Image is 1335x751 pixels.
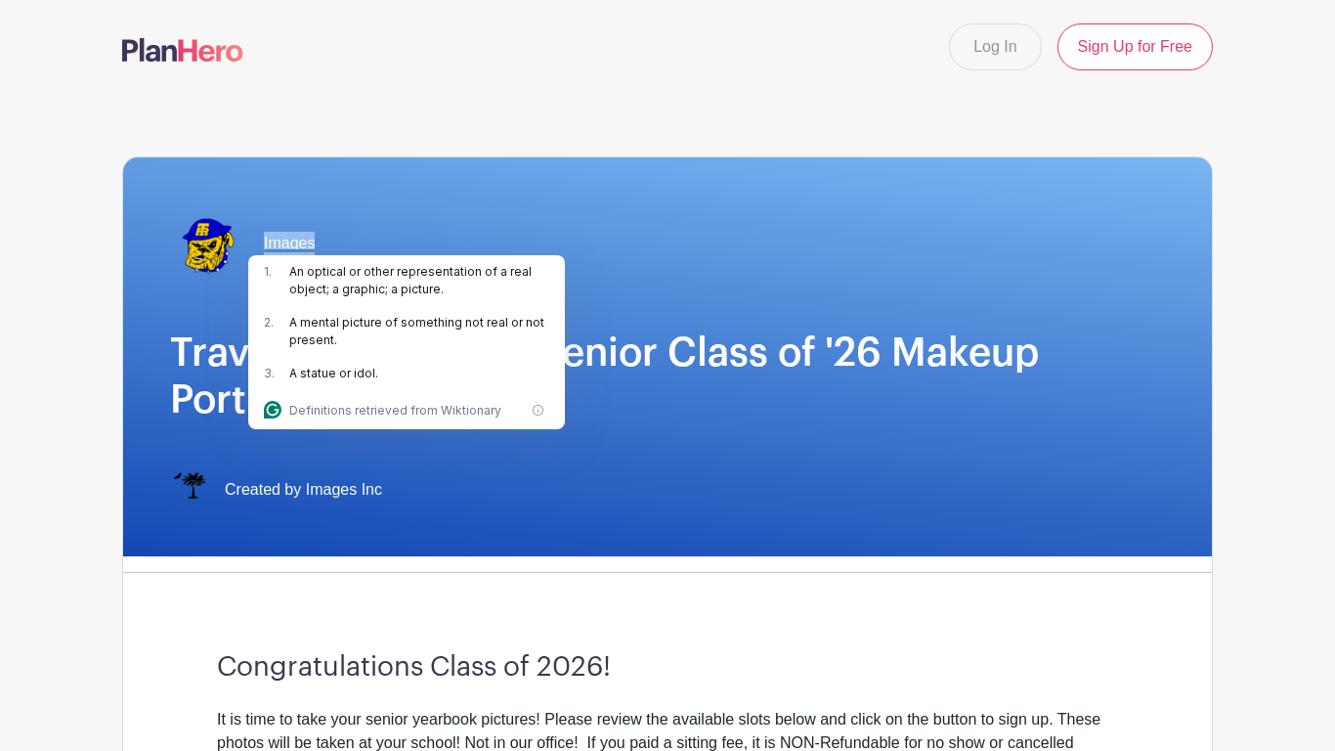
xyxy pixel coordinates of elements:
a: Sign Up for Free [1057,23,1213,70]
h3: Congratulations Class of 2026! [217,651,1118,685]
img: logo-507f7623f17ff9eddc593b1ce0a138ce2505c220e1c5a4e2b4648c50719b7d32.svg [122,38,243,62]
span: Images [264,232,315,255]
h1: Travelers Rest High Senior Class of '26 Makeup Portraits [170,330,1165,423]
a: Log In [949,23,1041,70]
img: IMAGES%20logo%20transparenT%20PNG%20s.png [170,470,209,509]
img: trhs%20transp..png [170,204,248,283]
span: Created by Images Inc [225,478,382,502]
